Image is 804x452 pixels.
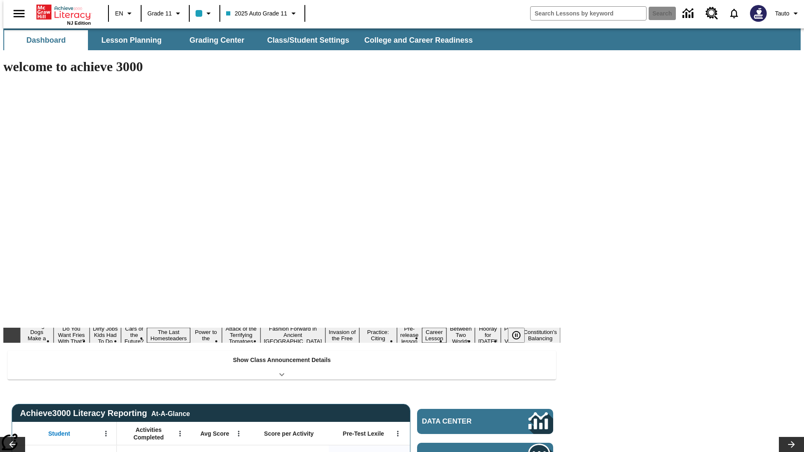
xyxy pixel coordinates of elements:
button: Slide 2 Do You Want Fries With That? [54,324,90,346]
span: EN [115,9,123,18]
button: Lesson Planning [90,30,173,50]
img: Avatar [750,5,767,22]
span: Grade 11 [147,9,172,18]
button: Slide 3 Dirty Jobs Kids Had To Do [90,324,121,346]
button: Slide 10 Mixed Practice: Citing Evidence [359,321,397,349]
a: Notifications [723,3,745,24]
span: Data Center [422,417,500,426]
button: Open Menu [232,427,245,440]
button: Profile/Settings [772,6,804,21]
div: Pause [508,328,533,343]
button: Class: 2025 Auto Grade 11, Select your class [223,6,301,21]
button: Select a new avatar [745,3,772,24]
button: Dashboard [4,30,88,50]
p: Show Class Announcement Details [233,356,331,365]
span: 2025 Auto Grade 11 [226,9,287,18]
span: Avg Score [200,430,229,437]
button: Slide 4 Cars of the Future? [121,324,147,346]
div: Show Class Announcement Details [8,351,556,380]
button: Slide 15 Point of View [501,324,520,346]
div: Home [36,3,91,26]
span: Achieve3000 Literacy Reporting [20,408,190,418]
a: Resource Center, Will open in new tab [701,2,723,25]
button: Slide 12 Career Lesson [422,328,447,343]
div: SubNavbar [3,30,480,50]
button: Open Menu [100,427,112,440]
span: Tauto [775,9,789,18]
span: NJ Edition [67,21,91,26]
button: Slide 11 Pre-release lesson [397,324,422,346]
h1: welcome to achieve 3000 [3,59,560,74]
span: Score per Activity [264,430,314,437]
a: Data Center [417,409,553,434]
button: Slide 9 The Invasion of the Free CD [325,321,359,349]
button: Open Menu [392,427,404,440]
div: SubNavbar [3,28,801,50]
button: Slide 1 Diving Dogs Make a Splash [20,321,54,349]
button: Class color is light blue. Change class color [192,6,217,21]
button: Class/Student Settings [260,30,356,50]
button: Open side menu [7,1,31,26]
button: Slide 8 Fashion Forward in Ancient Rome [260,324,325,346]
button: College and Career Readiness [358,30,479,50]
span: Student [48,430,70,437]
a: Home [36,4,91,21]
span: Activities Completed [121,426,176,441]
span: Pre-Test Lexile [343,430,384,437]
a: Data Center [678,2,701,25]
button: Slide 14 Hooray for Constitution Day! [475,324,501,346]
div: At-A-Glance [151,408,190,418]
button: Grading Center [175,30,259,50]
button: Lesson carousel, Next [779,437,804,452]
button: Slide 5 The Last Homesteaders [147,328,190,343]
button: Pause [508,328,525,343]
button: Slide 16 The Constitution's Balancing Act [520,321,560,349]
input: search field [531,7,646,20]
button: Grade: Grade 11, Select a grade [144,6,186,21]
button: Slide 7 Attack of the Terrifying Tomatoes [222,324,260,346]
button: Language: EN, Select a language [111,6,138,21]
button: Slide 6 Solar Power to the People [190,321,222,349]
button: Slide 13 Between Two Worlds [446,324,475,346]
button: Open Menu [174,427,186,440]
